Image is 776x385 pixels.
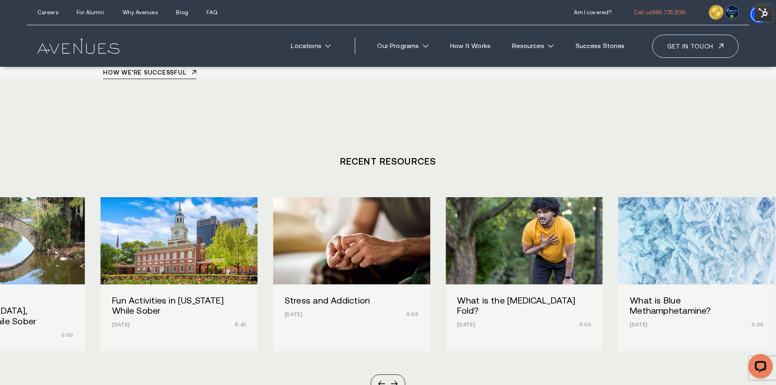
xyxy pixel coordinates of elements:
[709,5,723,20] img: clock
[112,295,246,316] h3: Fun Activities in [US_STATE] While Sober
[273,197,430,351] div: /
[630,295,764,316] h3: What is Blue Methamphetamine?
[742,351,776,385] iframe: LiveChat chat widget
[725,5,739,20] img: Verify Approval for www.avenuesrecovery.com
[283,37,339,55] a: Locations
[123,9,157,15] a: Why Avenues
[273,197,430,351] a: Stress and Addiction Stress and Addiction [DATE] 0:00
[446,197,603,351] div: /
[618,197,776,351] div: /
[285,312,403,317] p: [DATE]
[442,37,499,55] a: How It Works
[62,332,73,338] span: 0:00
[207,9,217,15] a: FAQ
[273,197,430,284] img: Stress and Addiction
[369,37,437,55] a: Our Programs
[112,322,231,328] p: [DATE]
[235,322,246,328] span: 5:41
[725,7,739,15] a: Verify LegitScript Approval for www.avenuesrecovery.com
[750,5,767,23] div: Accessibility Menu
[103,69,196,79] a: How we're successful
[504,37,562,55] a: Resources
[176,9,188,15] a: Blog
[446,197,603,351] a: What is the Fentanyl Fold? What is the [MEDICAL_DATA] Fold? [DATE] 0:00
[285,295,419,306] h3: Stress and Addiction
[77,9,104,15] a: For Alumni
[630,322,748,328] p: [DATE]
[652,9,686,15] span: 866.725.2136
[579,322,591,328] span: 0:00
[755,4,772,21] img: HubSpot Tools Menu Toggle
[101,197,258,351] div: /
[438,193,611,289] img: What is the Fentanyl Fold?
[574,9,612,15] a: Am I covered?
[634,9,686,15] a: call 866.725.2136
[37,9,58,15] a: Careers
[567,37,633,55] a: Success Stories
[652,35,739,58] a: Get in touch
[618,197,776,351] a: What is Blue Methamphetamine? What is Blue Methamphetamine? [DATE] 0:00
[101,197,258,351] a: Fun Activities in Pennsylvania While Sober Fun Activities in [US_STATE] While Sober [DATE] 5:41
[457,322,576,328] p: [DATE]
[340,156,436,167] a: Recent Resources
[618,197,776,284] img: What is Blue Methamphetamine?
[407,312,418,317] span: 0:00
[101,197,258,284] img: Fun Activities in Pennsylvania While Sober
[752,322,763,328] span: 0:00
[457,295,591,316] h3: What is the [MEDICAL_DATA] Fold?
